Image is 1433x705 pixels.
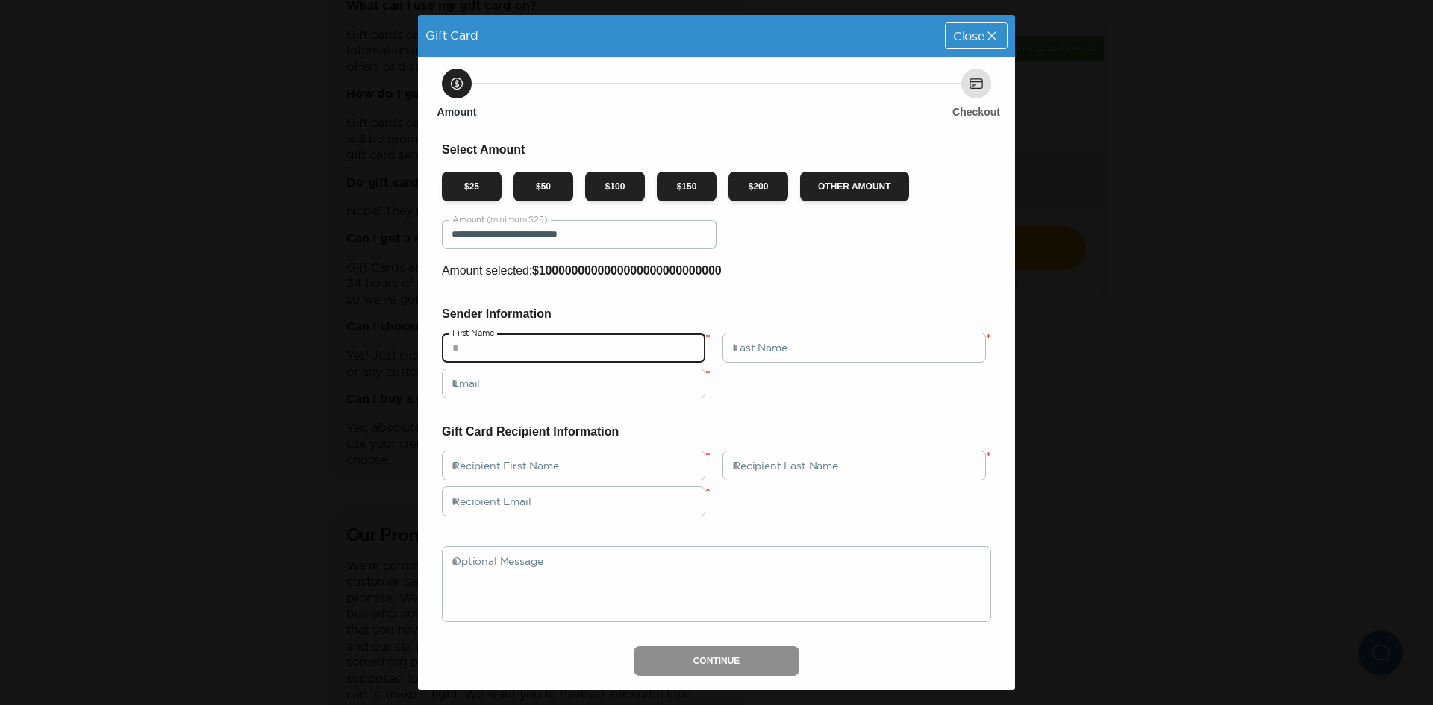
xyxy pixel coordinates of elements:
button: $50 [513,172,573,201]
h6: Gift Card Recipient Information [442,422,991,442]
button: $150 [657,172,716,201]
span: $ 1000000000000000000000000000 [532,264,721,277]
h6: Select Amount [442,140,991,160]
h6: Amount [437,104,477,119]
p: Amount selected: [442,261,991,281]
button: $200 [728,172,788,201]
span: Close [953,30,984,42]
span: Gift Card [425,28,478,42]
button: $25 [442,172,502,201]
button: $100 [585,172,645,201]
h6: Sender Information [442,304,991,324]
h6: Checkout [952,104,1000,119]
button: Other Amount [800,172,909,201]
